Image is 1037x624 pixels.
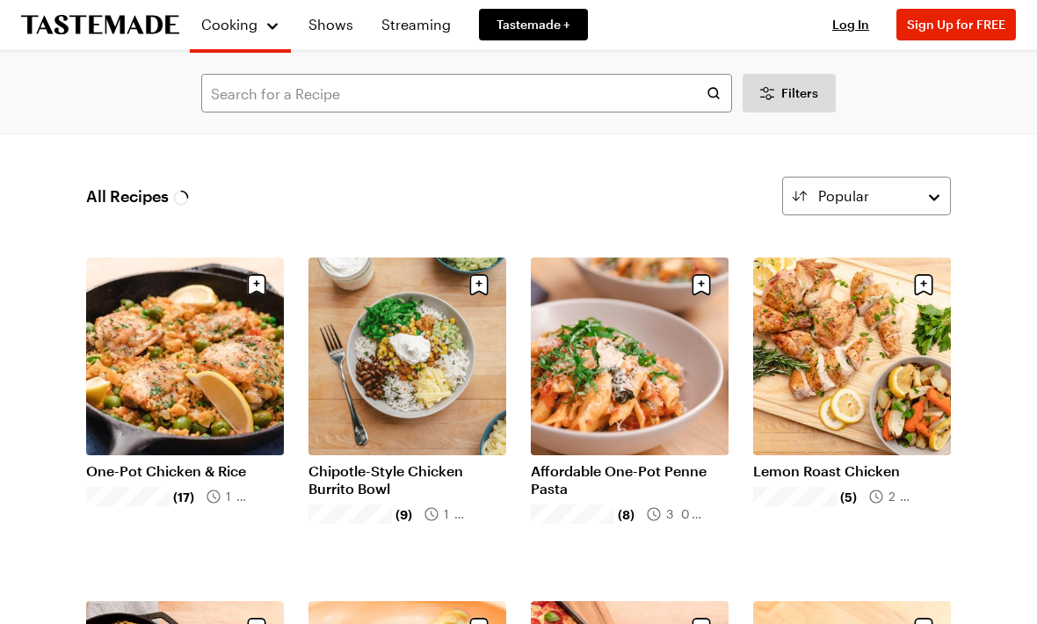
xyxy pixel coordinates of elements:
[201,16,257,33] span: Cooking
[818,185,869,207] span: Popular
[907,17,1005,32] span: Sign Up for FREE
[907,268,940,301] button: Save recipe
[531,462,729,497] a: Affordable One-Pot Penne Pasta
[240,268,273,301] button: Save recipe
[753,462,951,480] a: Lemon Roast Chicken
[782,177,951,215] button: Popular
[816,16,886,33] button: Log In
[21,15,179,35] a: To Tastemade Home Page
[781,84,818,102] span: Filters
[462,268,496,301] button: Save recipe
[200,7,280,42] button: Cooking
[685,268,718,301] button: Save recipe
[743,74,836,112] button: Desktop filters
[832,17,869,32] span: Log In
[896,9,1016,40] button: Sign Up for FREE
[86,462,284,480] a: One-Pot Chicken & Rice
[479,9,588,40] a: Tastemade +
[201,74,732,112] input: Search for a Recipe
[308,462,506,497] a: Chipotle-Style Chicken Burrito Bowl
[86,184,190,208] span: All Recipes
[497,16,570,33] span: Tastemade +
